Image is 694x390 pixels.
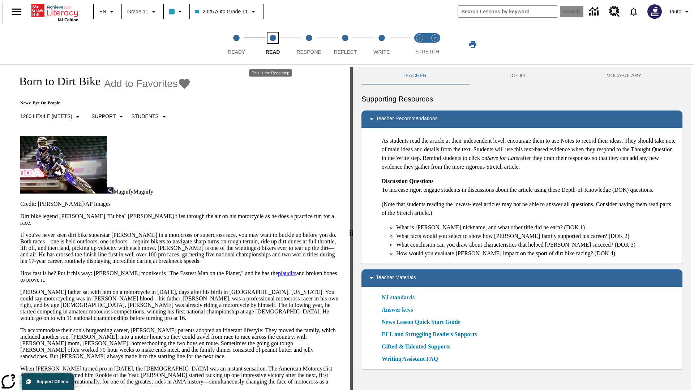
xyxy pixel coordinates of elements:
span: 2025 Auto Grade 11 [195,8,248,16]
li: What facts would you select to show how [PERSON_NAME] family supported his career? (DOK 2) [396,232,677,240]
span: Tauto [669,8,681,16]
div: reading [3,67,350,386]
button: Open side menu [6,1,27,22]
div: Press Enter or Spacebar and then press right and left arrow keys to move the slider [350,67,353,390]
a: plaudits [278,270,296,276]
text: 2 [434,36,436,40]
p: To increase rigor, engage students in discussions about the article using these Depth-of-Knowledg... [382,177,677,194]
button: Select a new avatar [643,2,666,21]
p: Teacher Materials [376,274,416,282]
button: Ready step 1 of 5 [215,25,257,64]
span: Magnify [133,188,153,195]
img: Avatar [647,4,662,19]
li: What is [PERSON_NAME] nickname, and what other title did he earn? (DOK 1) [396,223,677,232]
img: Motocross racer James Stewart flies through the air on his dirt bike. [20,136,107,194]
span: Grade 11 [127,8,148,16]
div: Teacher Materials [361,269,682,287]
button: TO-DO [468,67,566,84]
a: Writing Assistant FAQ [382,355,442,363]
div: This is the Read step [249,69,292,77]
p: How fast is he? Put it this way: [PERSON_NAME] moniker is "The Fastest Man on the Planet," and he... [20,270,341,283]
span: Add to Favorites [104,78,178,90]
text: 1 [419,36,420,40]
button: Write step 5 of 5 [361,25,403,64]
img: Magnify [107,187,113,194]
span: EN [99,8,106,16]
div: Instructional Panel Tabs [361,67,682,84]
a: Gifted & Talented Supports [382,342,455,351]
span: Respond [296,49,321,55]
button: Select Lexile, 1280 Lexile (Meets) [17,110,85,123]
h6: Supporting Resources [361,93,682,105]
span: STRETCH [415,49,439,55]
button: Print [461,38,484,51]
button: VOCABULARY [566,67,682,84]
button: Profile/Settings [666,5,694,18]
span: Ready [228,49,245,55]
a: News Lesson Quick Start Guide, Will open in new browser window or tab [382,318,460,326]
div: Home [31,3,78,22]
button: Stretch Read step 1 of 2 [409,25,430,64]
p: If you've never seen dirt bike superstar [PERSON_NAME] in a motocross or supercross race, you may... [20,232,341,264]
span: Magnify [113,188,133,195]
a: ELL and Struggling Readers Supports [382,330,481,339]
a: Data Center [585,2,605,22]
div: activity [353,67,691,390]
button: Teacher [361,67,468,84]
span: Write [373,49,390,55]
button: Add to Favorites - Born to Dirt Bike [104,77,191,90]
button: Stretch Respond step 2 of 2 [424,25,445,64]
button: Class: 2025 Auto Grade 11, Select your class [192,5,260,18]
button: Language: EN, Select a language [96,5,119,18]
li: What conclusion can you draw about characteristics that helped [PERSON_NAME] succeed? (DOK 3) [396,240,677,249]
p: As students read the article at their independent level, encourage them to use Notes to record th... [382,136,677,171]
span: Reflect [334,49,357,55]
p: 1280 Lexile (Meets) [20,113,72,120]
li: How would you evaluate [PERSON_NAME] impact on the sport of dirt bike racing? (DOK 4) [396,249,677,258]
a: NJ standards [382,293,419,302]
button: Grade: Grade 11, Select a grade [124,5,161,18]
span: Support Offline [37,379,68,384]
p: News: Eye On People [12,100,191,106]
div: Teacher Recommendations [361,110,682,128]
button: Reflect step 4 of 5 [324,25,366,64]
a: Answer keys, Will open in new browser window or tab [382,305,413,314]
span: Read [266,49,280,55]
input: search field [458,6,558,17]
a: Notifications [624,2,643,21]
p: To accommodate their son's burgeoning career, [PERSON_NAME] parents adopted an itinerant lifestyl... [20,327,341,360]
button: Scaffolds, Support [89,110,128,123]
p: [PERSON_NAME] father sat with him on a motorcycle in [DATE], days after his birth in [GEOGRAPHIC_... [20,289,341,321]
button: Select Student [128,110,171,123]
p: Support [91,113,116,120]
p: Dirt bike legend [PERSON_NAME] "Bubba" [PERSON_NAME] flies through the air on his motorcycle as h... [20,213,341,226]
strong: Discussion Questions [382,178,434,184]
h1: Born to Dirt Bike [12,75,100,88]
p: Students [131,113,158,120]
p: Credit: [PERSON_NAME]/AP Images [20,201,341,207]
a: Resource Center, Will open in new tab [605,2,624,21]
button: Class color is light blue. Change class color [166,5,187,18]
em: Save for Later [487,155,520,161]
button: Support Offline [22,373,74,390]
span: NJ Edition [58,18,78,22]
p: Teacher Recommendations [376,115,437,123]
button: Read step 2 of 5 [252,25,294,64]
button: Respond step 3 of 5 [288,25,330,64]
p: (Note that students reading the lowest-level articles may not be able to answer all questions. Co... [382,200,677,217]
